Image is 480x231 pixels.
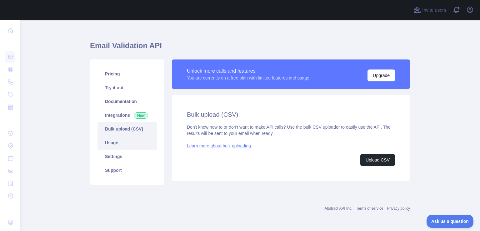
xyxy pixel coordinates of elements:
button: Upgrade [367,69,395,81]
a: Privacy policy [387,206,410,211]
a: Documentation [97,95,157,108]
div: ... [5,114,15,126]
a: Bulk upload (CSV) [97,122,157,136]
a: Abstract API Inc. [325,206,352,211]
div: Don't know how to or don't want to make API calls? Use the bulk CSV uploader to easily use the AP... [187,124,395,166]
a: Pricing [97,67,157,81]
h2: Bulk upload (CSV) [187,110,395,119]
a: Try it out [97,81,157,95]
div: ... [5,38,15,50]
a: Support [97,163,157,177]
a: Usage [97,136,157,150]
div: ... [5,203,15,215]
div: You are currently on a free plan with limited features and usage [187,75,309,81]
span: New [134,112,148,119]
a: Learn more about bulk uploading [187,143,251,148]
h1: Email Validation API [90,41,410,56]
a: Terms of service [356,206,383,211]
a: Settings [97,150,157,163]
button: Upload CSV [360,154,395,166]
div: Unlock more calls and features [187,67,309,75]
a: Integrations New [97,108,157,122]
span: Invite users [422,7,446,14]
iframe: Toggle Customer Support [427,215,474,228]
button: Invite users [412,5,447,15]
